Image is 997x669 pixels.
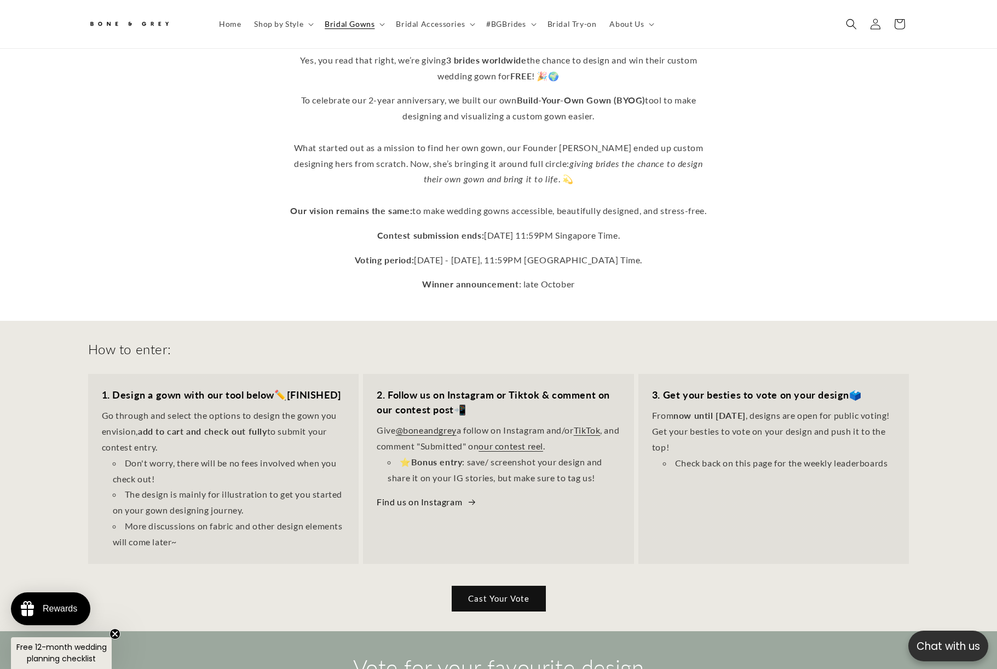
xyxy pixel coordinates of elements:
a: Home [212,13,247,36]
p: Go through and select the options to design the gown you envision, to submit your contest entry. [102,408,345,455]
a: TikTok [574,425,601,435]
strong: add to cart and check out fully [138,426,267,436]
strong: [FINISHED] [287,389,342,401]
button: Open chatbox [908,631,988,661]
strong: 2. Follow us on Instagram or Tiktok & comment on our contest post [377,389,610,416]
em: giving brides the chance to design their own gown and bring it to life [424,158,703,184]
span: Bridal Gowns [325,19,374,29]
img: Bone and Grey Bridal [88,15,170,33]
a: Bridal Try-on [541,13,603,36]
span: Free 12-month wedding planning checklist [16,642,107,664]
p: : late October [285,276,712,292]
strong: Bonus entry [411,457,463,467]
span: Home [219,19,241,29]
p: To celebrate our 2-year anniversary, we built our own tool to make designing and visualizing a cu... [285,93,712,218]
span: Bridal Accessories [396,19,465,29]
span: #BGBrides [486,19,526,29]
summary: Bridal Gowns [318,13,389,36]
p: [DATE] - [DATE], 11:59PM [GEOGRAPHIC_DATA] Time. [285,252,712,268]
strong: 3 brides [446,55,480,65]
span: Shop by Style [254,19,303,29]
li: The design is mainly for illustration to get you started on your gown designing journey. [113,487,345,518]
strong: worldwide [482,55,526,65]
p: Give a follow on Instagram and/or , and comment "Submitted" on . [377,423,620,454]
button: Close teaser [110,628,120,639]
h3: 🗳️ [652,388,896,402]
h2: How to enter: [88,341,171,357]
p: Chat with us [908,638,988,654]
span: About Us [609,19,644,29]
summary: #BGBrides [480,13,540,36]
strong: Build-Your-Own Gown (BYOG) [517,95,646,105]
strong: Winner announcement [422,279,518,289]
a: Cast Your Vote [452,586,546,612]
summary: About Us [603,13,659,36]
p: From , designs are open for public voting! Get your besties to vote on your design and push it to... [652,408,896,455]
li: ⭐ : save/ screenshot your design and share it on your IG stories, but make sure to tag us! [388,454,620,486]
summary: Bridal Accessories [389,13,480,36]
strong: now until [DATE] [673,410,746,420]
summary: Shop by Style [247,13,318,36]
h3: 📲 [377,388,620,417]
h3: ✏️ [102,388,345,402]
p: Yes, you read that right, we’re giving the chance to design and win their custom wedding gown for... [285,53,712,84]
div: Free 12-month wedding planning checklistClose teaser [11,637,112,669]
a: Find us on Instagram [377,494,477,510]
strong: Voting period: [355,255,414,265]
strong: 3. Get your besties to vote on your design [652,389,849,401]
li: Check back on this page for the weekly leaderboards [663,455,896,471]
strong: Our vision remains the same: [290,205,412,216]
strong: Contest submission ends: [377,230,484,240]
div: Rewards [43,604,77,614]
li: More discussions on fabric and other design elements will come later~ [113,518,345,550]
strong: 1. Design a gown with our tool below [102,389,275,401]
li: Don't worry, there will be no fees involved when you check out! [113,455,345,487]
strong: FREE [510,71,532,81]
a: @boneandgrey [396,425,457,435]
a: our contest reel [479,441,543,451]
span: Bridal Try-on [548,19,597,29]
p: [DATE] 11:59PM Singapore Time. [285,228,712,244]
a: Bone and Grey Bridal [84,11,201,37]
summary: Search [839,12,863,36]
